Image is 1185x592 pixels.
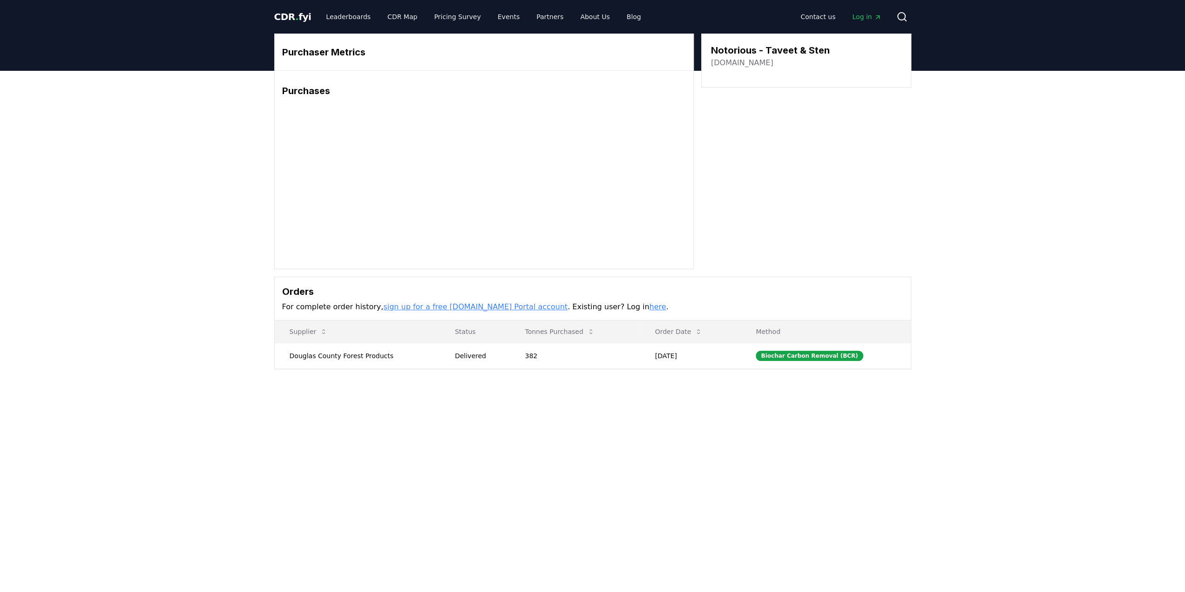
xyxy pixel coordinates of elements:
button: Tonnes Purchased [517,322,602,341]
a: here [649,302,666,311]
nav: Main [318,8,648,25]
a: Blog [619,8,649,25]
div: Delivered [455,351,503,361]
nav: Main [793,8,888,25]
a: Partners [529,8,571,25]
a: Leaderboards [318,8,378,25]
span: CDR fyi [274,11,311,22]
span: Log in [852,12,881,21]
p: Method [748,327,903,336]
h3: Purchases [282,84,686,98]
a: About Us [573,8,617,25]
a: CDR Map [380,8,425,25]
h3: Orders [282,285,903,299]
span: . [295,11,298,22]
a: sign up for a free [DOMAIN_NAME] Portal account [383,302,568,311]
button: Order Date [648,322,710,341]
a: Pricing Survey [427,8,488,25]
td: Douglas County Forest Products [275,343,440,368]
a: Contact us [793,8,843,25]
div: Biochar Carbon Removal (BCR) [756,351,863,361]
a: Events [490,8,527,25]
td: [DATE] [640,343,741,368]
h3: Purchaser Metrics [282,45,686,59]
p: Status [447,327,503,336]
a: [DOMAIN_NAME] [711,57,773,68]
button: Supplier [282,322,335,341]
h3: Notorious - Taveet & Sten [711,43,830,57]
a: Log in [845,8,888,25]
a: CDR.fyi [274,10,311,23]
td: 382 [510,343,640,368]
p: For complete order history, . Existing user? Log in . [282,301,903,313]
